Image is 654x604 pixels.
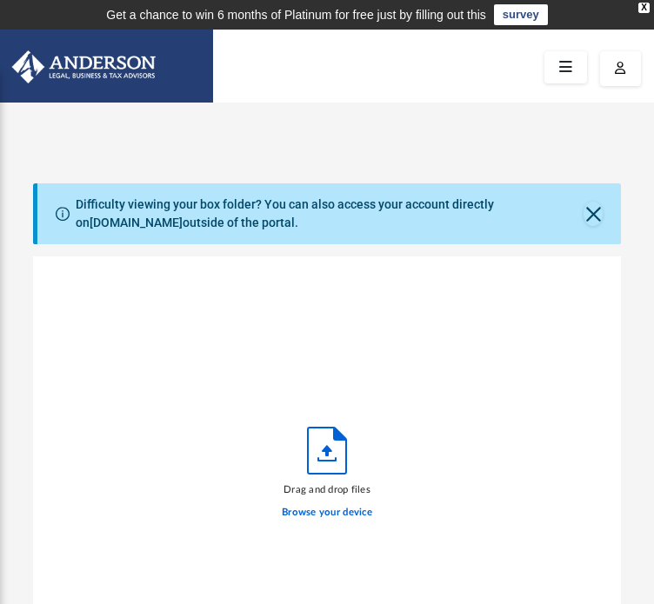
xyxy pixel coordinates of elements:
[638,3,650,13] div: close
[282,505,372,521] label: Browse your device
[584,202,603,226] button: Close
[494,4,548,25] a: survey
[76,196,584,232] div: Difficulty viewing your box folder? You can also access your account directly on outside of the p...
[90,216,183,229] a: [DOMAIN_NAME]
[106,4,486,25] div: Get a chance to win 6 months of Platinum for free just by filling out this
[282,482,372,498] div: Drag and drop files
